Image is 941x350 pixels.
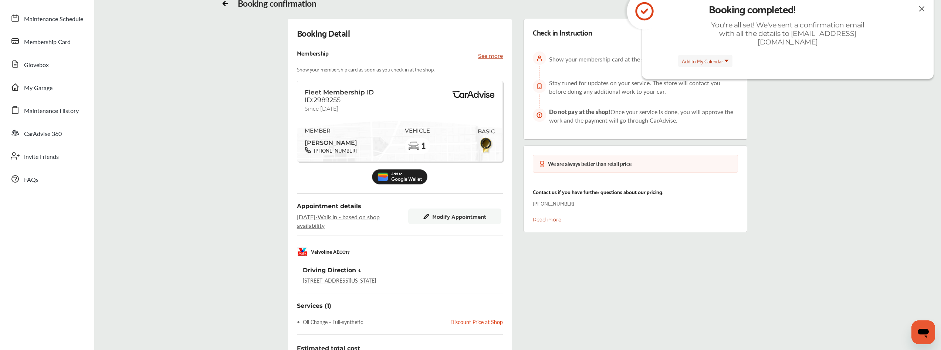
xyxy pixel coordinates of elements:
div: Check in Instruction [533,28,592,37]
a: Membership Card [7,31,87,51]
a: Maintenance History [7,100,87,120]
span: [DATE] [297,213,315,221]
span: Stay tuned for updates on your service. The store will contact you before doing any additional wo... [549,79,720,96]
span: Once your service is done, you will approve the work and the payment will go through CarAdvise. [549,107,733,124]
span: MEMBER [305,127,357,134]
img: logo-valvoline.png [297,246,308,257]
span: Walk In - based on shop availability [297,213,400,230]
a: Maintenance Schedule [7,9,87,28]
p: [PHONE_NUMBER] [533,199,574,207]
p: See more [478,52,503,60]
span: Modify Appointment [432,213,486,220]
a: Read more [533,216,561,223]
span: VEHICLE [405,127,430,134]
p: Valvoline AE0017 [311,247,350,256]
div: We are always better than retail price [548,161,632,166]
img: BasicPremiumLogo.8d547ee0.svg [451,91,495,98]
span: • [297,318,300,326]
p: Show your membership card as soon as you check in at the shop. [297,65,434,73]
span: Membership Card [24,37,71,47]
span: [PHONE_NUMBER] [311,147,357,154]
img: close-icon.a004319c.svg [917,4,926,13]
a: Glovebox [7,54,87,74]
span: BASIC [478,128,495,135]
div: You're all set! We've sent a confirmation email with all the details to [EMAIL_ADDRESS][DOMAIN_NAME] [705,21,871,46]
div: Oil Change - Full-synthetic [297,318,363,326]
img: car-basic.192fe7b4.svg [408,140,420,152]
span: [PERSON_NAME] [305,137,357,147]
span: Do not pay at the shop! [549,108,610,115]
button: Modify Appointment [408,209,501,224]
span: Appointment details [297,203,361,210]
span: Glovebox [24,60,49,70]
span: My Garage [24,83,53,93]
div: Discount Price at Shop [450,318,503,326]
span: ID:2989255 [305,96,341,104]
a: CarAdvise 360 [7,123,87,143]
span: Invite Friends [24,152,59,162]
span: Maintenance History [24,106,79,116]
a: My Garage [7,77,87,97]
span: FAQs [24,175,38,185]
iframe: Button to launch messaging window [911,320,935,344]
div: Driving Direction ↓ [303,267,362,274]
div: Services (1) [297,302,331,309]
img: BasicBadge.31956f0b.svg [478,136,495,154]
img: medal-badge-icon.048288b6.svg [539,161,545,167]
div: Booking Detail [297,28,350,38]
span: Add to My Calendar [682,57,723,65]
span: Show your membership card at the store as soon as you arrive. [549,55,712,63]
a: Invite Friends [7,146,87,166]
span: CarAdvise 360 [24,129,62,139]
span: Fleet Membership ID [305,89,374,96]
p: Contact us if you have further questions about our pricing. [533,187,663,196]
img: phone-black.37208b07.svg [305,147,311,153]
span: 1 [421,141,426,150]
span: Maintenance Schedule [24,14,83,24]
span: Since [DATE] [305,104,338,110]
span: - [315,213,318,221]
button: Add to My Calendar [678,55,732,67]
img: Add_to_Google_Wallet.5c177d4c.svg [372,169,427,184]
a: FAQs [7,169,87,189]
a: [STREET_ADDRESS][US_STATE] [303,277,376,284]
